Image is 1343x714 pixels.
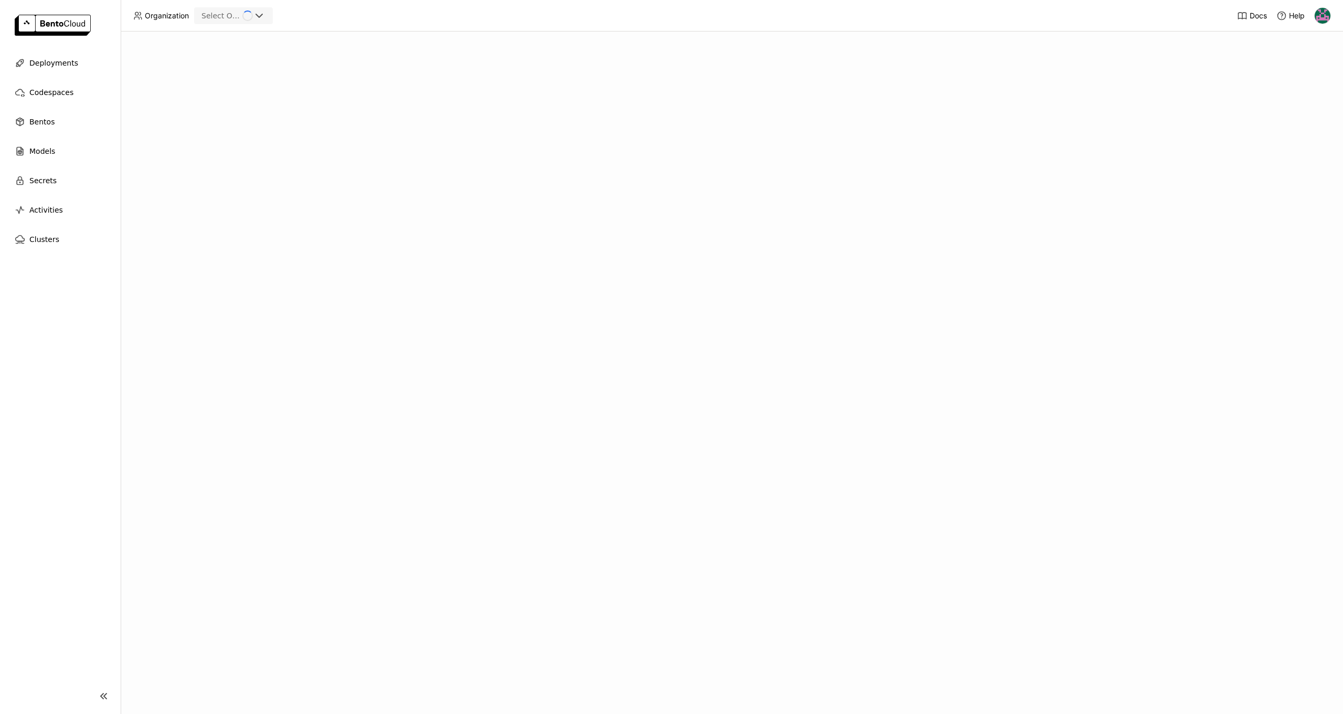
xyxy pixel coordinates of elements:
span: Secrets [29,174,57,187]
div: Select Organization [201,10,242,21]
a: Activities [8,199,112,220]
a: Docs [1237,10,1267,21]
span: Codespaces [29,86,73,99]
span: Bentos [29,115,55,128]
span: Activities [29,204,63,216]
a: Models [8,141,112,162]
span: Clusters [29,233,59,246]
img: logo [15,15,91,36]
span: Deployments [29,57,78,69]
a: Clusters [8,229,112,250]
a: Secrets [8,170,112,191]
div: Help [1276,10,1305,21]
span: Docs [1250,11,1267,20]
img: Harsh Raj [1315,8,1330,24]
a: Bentos [8,111,112,132]
span: Models [29,145,55,157]
span: Help [1289,11,1305,20]
span: Organization [145,11,189,20]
